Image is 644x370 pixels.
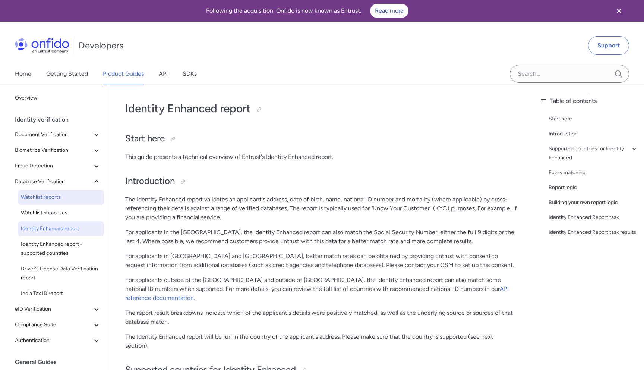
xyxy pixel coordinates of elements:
span: eID Verification [15,305,92,314]
a: Watchlist reports [18,190,104,205]
h2: Introduction [125,175,517,188]
h1: Identity Enhanced report [125,101,517,116]
button: Authentication [12,333,104,348]
a: Identity Enhanced report [18,221,104,236]
div: Table of contents [538,97,638,106]
a: Identity Enhanced report - supported countries [18,237,104,261]
a: Fuzzy matching [549,168,638,177]
a: Watchlist databases [18,206,104,220]
span: India Tax ID report [21,289,101,298]
a: Supported countries for Identity Enhanced [549,144,638,162]
div: Identity verification [15,112,107,127]
span: Identity Enhanced report [21,224,101,233]
a: Report logic [549,183,638,192]
span: Watchlist databases [21,208,101,217]
span: Fraud Detection [15,162,92,170]
a: Product Guides [103,63,144,84]
a: Introduction [549,129,638,138]
div: General Guides [15,355,107,370]
p: The Identity Enhanced report validates an applicant's address, date of birth, name, national ID n... [125,195,517,222]
button: Database Verification [12,174,104,189]
img: Onfido Logo [15,38,69,53]
button: Compliance Suite [12,317,104,332]
span: Database Verification [15,177,92,186]
p: For applicants in the [GEOGRAPHIC_DATA], the Identity Enhanced report can also match the Social S... [125,228,517,246]
a: Home [15,63,31,84]
button: Fraud Detection [12,159,104,173]
svg: Close banner [615,6,624,15]
div: Following the acquisition, Onfido is now known as Entrust. [9,4,605,18]
input: Onfido search input field [510,65,629,83]
h2: Start here [125,132,517,145]
a: Driver's License Data Verification report [18,261,104,285]
a: India Tax ID report [18,286,104,301]
a: Identity Enhanced Report task [549,213,638,222]
span: Document Verification [15,130,92,139]
a: Read more [370,4,408,18]
span: Identity Enhanced report - supported countries [21,240,101,258]
button: eID Verification [12,302,104,317]
h1: Developers [79,40,123,51]
p: The Identity Enhanced report will be run in the country of the applicant's address. Please make s... [125,332,517,350]
span: Overview [15,94,101,103]
span: Authentication [15,336,92,345]
a: SDKs [183,63,197,84]
a: Building your own report logic [549,198,638,207]
a: Support [588,36,629,55]
a: API reference documentation [125,285,509,301]
button: Biometrics Verification [12,143,104,158]
span: Compliance Suite [15,320,92,329]
p: This guide presents a technical overview of Entrust's Identity Enhanced report. [125,153,517,162]
a: Overview [12,91,104,106]
a: API [159,63,168,84]
button: Close banner [605,1,633,20]
a: Start here [549,115,638,123]
button: Document Verification [12,127,104,142]
p: For applicants in [GEOGRAPHIC_DATA] and [GEOGRAPHIC_DATA], better match rates can be obtained by ... [125,252,517,270]
span: Biometrics Verification [15,146,92,155]
p: For applicants outside of the [GEOGRAPHIC_DATA] and outside of [GEOGRAPHIC_DATA], the Identity En... [125,276,517,302]
p: The report result breakdowns indicate which of the applicant's details were positively matched, a... [125,308,517,326]
a: Getting Started [46,63,88,84]
a: Identity Enhanced Report task results [549,228,638,237]
span: Driver's License Data Verification report [21,264,101,282]
span: Watchlist reports [21,193,101,202]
